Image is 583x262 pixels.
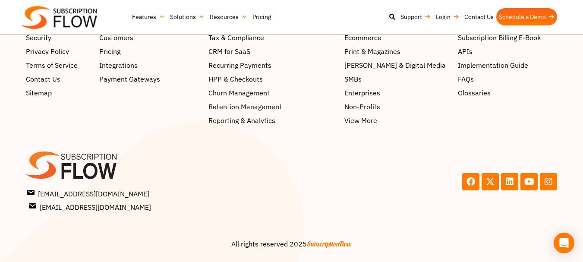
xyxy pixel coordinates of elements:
[433,8,462,25] a: Login
[208,32,336,43] a: Tax & Compliance
[129,8,167,25] a: Features
[344,88,380,98] span: Enterprises
[208,74,336,84] a: HPP & Checkouts
[458,46,473,57] span: APIs
[496,8,557,25] a: Schedule a Demo
[344,46,449,57] a: Print & Magazines
[462,8,496,25] a: Contact Us
[28,201,289,212] a: [EMAIL_ADDRESS][DOMAIN_NAME]
[99,60,138,70] span: Integrations
[398,8,433,25] a: Support
[208,60,336,70] a: Recurring Payments
[208,32,264,43] span: Tax & Compliance
[29,201,151,212] span: [EMAIL_ADDRESS][DOMAIN_NAME]
[458,74,557,84] a: FAQs
[250,8,274,25] a: Pricing
[208,46,336,57] a: CRM for SaaS
[554,233,574,253] div: Open Intercom Messenger
[458,88,491,98] span: Glossaries
[167,8,207,25] a: Solutions
[99,32,133,43] span: Customers
[458,60,557,70] a: Implementation Guide
[458,32,557,43] a: Subscription Billing E-Book
[99,60,200,70] a: Integrations
[26,46,69,57] span: Privacy Policy
[28,188,289,199] a: [EMAIL_ADDRESS][DOMAIN_NAME]
[208,88,270,98] span: Churn Management
[99,32,200,43] a: Customers
[26,60,91,70] a: Terms of Service
[99,46,120,57] span: Pricing
[344,32,381,43] span: Ecommerce
[458,60,528,70] span: Implementation Guide
[344,32,449,43] a: Ecommerce
[344,46,400,57] span: Print & Magazines
[344,115,449,126] a: View More
[208,115,275,126] span: Reporting & Analytics
[99,74,200,84] a: Payment Gateways
[208,46,250,57] span: CRM for SaaS
[344,60,446,70] span: [PERSON_NAME] & Digital Media
[26,152,117,179] img: SF-logo
[26,46,91,57] a: Privacy Policy
[99,74,160,84] span: Payment Gateways
[344,74,362,84] span: SMBs
[458,88,557,98] a: Glossaries
[208,115,336,126] a: Reporting & Analytics
[26,74,91,84] a: Contact Us
[26,74,60,84] span: Contact Us
[39,239,544,249] center: All rights reserved 2025
[344,74,449,84] a: SMBs
[208,74,263,84] span: HPP & Checkouts
[344,101,380,112] span: Non-Profits
[26,32,91,43] a: Security
[208,101,336,112] a: Retention Management
[458,46,557,57] a: APIs
[208,88,336,98] a: Churn Management
[207,8,250,25] a: Resources
[28,188,149,199] span: [EMAIL_ADDRESS][DOMAIN_NAME]
[344,115,377,126] span: View More
[458,74,474,84] span: FAQs
[344,101,449,112] a: Non-Profits
[99,46,200,57] a: Pricing
[26,88,91,98] a: Sitemap
[22,6,97,29] img: Subscriptionflow
[26,88,52,98] span: Sitemap
[208,60,271,70] span: Recurring Payments
[307,240,352,248] span: SubscriptionFlow
[26,60,78,70] span: Terms of Service
[26,32,51,43] span: Security
[458,32,541,43] span: Subscription Billing E-Book
[344,88,449,98] a: Enterprises
[344,60,449,70] a: [PERSON_NAME] & Digital Media
[208,101,282,112] span: Retention Management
